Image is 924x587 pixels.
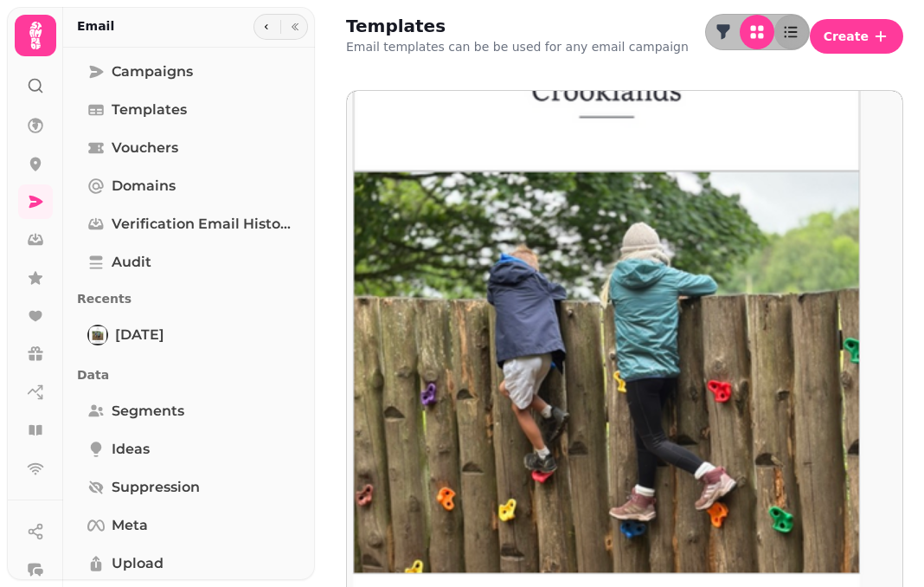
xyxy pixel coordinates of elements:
span: Create [824,30,869,42]
p: Data [77,359,301,390]
img: July 2025 [89,326,106,344]
h2: Templates [346,14,678,38]
button: Create [810,19,903,54]
a: Verification email history [77,207,301,242]
span: Domains [112,176,176,197]
span: Campaigns [112,61,193,82]
a: Domains [77,169,301,203]
a: Ideas [77,432,301,467]
a: Segments [77,394,301,429]
span: Upload [112,553,164,574]
a: Audit [77,245,301,280]
a: Suppression [77,470,301,505]
span: Suppression [112,477,200,498]
p: Recents [77,283,301,314]
span: [DATE] [115,325,164,345]
h2: Email [77,17,114,35]
a: July 2025[DATE] [77,318,301,352]
p: Email templates can be be used for any email campaign [346,38,689,55]
span: Templates [112,100,187,120]
a: Campaigns [77,55,301,89]
span: Ideas [112,439,150,460]
span: Verification email history [112,214,291,235]
a: Upload [77,546,301,581]
a: Vouchers [77,131,301,165]
span: Segments [112,401,184,422]
a: Meta [77,508,301,543]
span: Meta [112,515,148,536]
a: Templates [77,93,301,127]
span: Audit [112,252,151,273]
span: Vouchers [112,138,178,158]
